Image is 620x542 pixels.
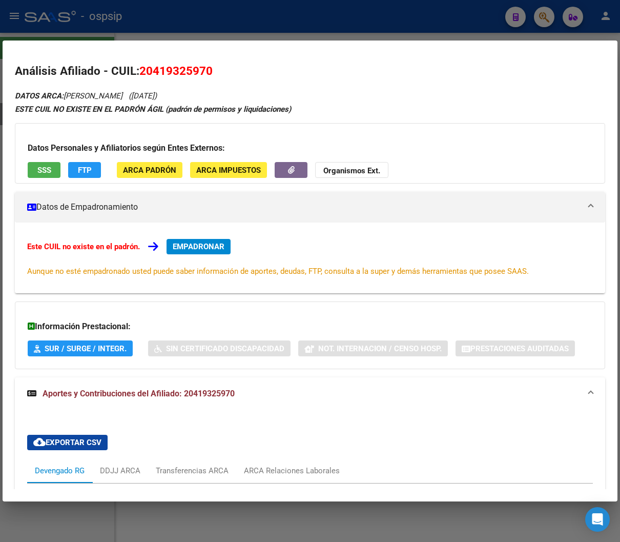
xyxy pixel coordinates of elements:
div: Devengado RG [35,465,85,476]
span: [PERSON_NAME] [15,91,122,101]
mat-icon: cloud_download [33,436,46,448]
span: Prestaciones Auditadas [470,344,569,353]
button: ARCA Impuestos [190,162,267,178]
button: Not. Internacion / Censo Hosp. [298,340,448,356]
span: Not. Internacion / Censo Hosp. [318,344,442,353]
button: SUR / SURGE / INTEGR. [28,340,133,356]
div: DDJJ ARCA [100,465,140,476]
div: ARCA Relaciones Laborales [244,465,340,476]
strong: ESTE CUIL NO EXISTE EN EL PADRÓN ÁGIL (padrón de permisos y liquidaciones) [15,105,291,114]
button: Organismos Ext. [315,162,388,178]
div: Open Intercom Messenger [585,507,610,532]
span: EMPADRONAR [173,242,224,251]
span: SUR / SURGE / INTEGR. [45,344,127,353]
span: Exportar CSV [33,438,101,447]
div: Transferencias ARCA [156,465,229,476]
span: ([DATE]) [129,91,157,101]
div: Datos de Empadronamiento [15,223,605,293]
strong: Organismos Ext. [323,166,380,175]
h3: Datos Personales y Afiliatorios según Entes Externos: [28,142,592,154]
button: FTP [68,162,101,178]
button: SSS [28,162,60,178]
h3: Información Prestacional: [28,320,592,333]
mat-panel-title: Datos de Empadronamiento [27,201,581,213]
strong: DATOS ARCA: [15,91,64,101]
button: Sin Certificado Discapacidad [148,340,291,356]
span: Aunque no esté empadronado usted puede saber información de aportes, deudas, FTP, consulta a la s... [27,267,529,276]
span: 20419325970 [139,64,213,77]
button: Exportar CSV [27,435,108,450]
mat-expansion-panel-header: Aportes y Contribuciones del Afiliado: 20419325970 [15,377,605,410]
span: Sin Certificado Discapacidad [166,344,284,353]
button: ARCA Padrón [117,162,182,178]
span: ARCA Padrón [123,166,176,175]
span: FTP [78,166,92,175]
button: EMPADRONAR [167,239,231,254]
span: SSS [37,166,51,175]
strong: Este CUIL no existe en el padrón. [27,242,140,251]
mat-expansion-panel-header: Datos de Empadronamiento [15,192,605,223]
span: Aportes y Contribuciones del Afiliado: 20419325970 [43,389,235,398]
h2: Análisis Afiliado - CUIL: [15,63,605,80]
span: ARCA Impuestos [196,166,261,175]
button: Prestaciones Auditadas [456,340,575,356]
